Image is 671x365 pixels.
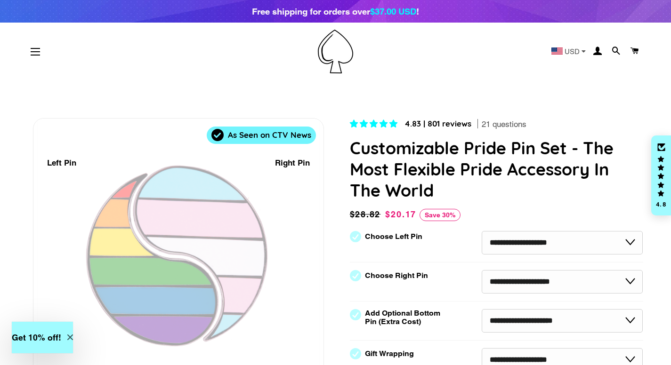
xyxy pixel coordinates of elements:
[275,157,310,169] div: Right Pin
[404,119,471,128] span: 4.83 | 801 reviews
[350,137,643,201] h1: Customizable Pride Pin Set - The Most Flexible Pride Accessory In The World
[365,232,422,241] label: Choose Left Pin
[370,6,416,16] span: $37.00 USD
[365,271,428,280] label: Choose Right Pin
[365,349,414,358] label: Gift Wrapping
[350,208,383,221] span: $28.82
[252,5,419,18] div: Free shipping for orders over !
[482,119,526,130] span: 21 questions
[651,135,671,215] div: Click to open Judge.me floating reviews tab
[350,119,400,128] span: 4.83 stars
[385,209,416,219] span: $20.17
[655,201,667,207] div: 4.8
[318,30,353,73] img: Pin-Ace
[565,48,580,55] span: USD
[420,209,461,221] span: Save 30%
[365,309,444,326] label: Add Optional Bottom Pin (Extra Cost)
